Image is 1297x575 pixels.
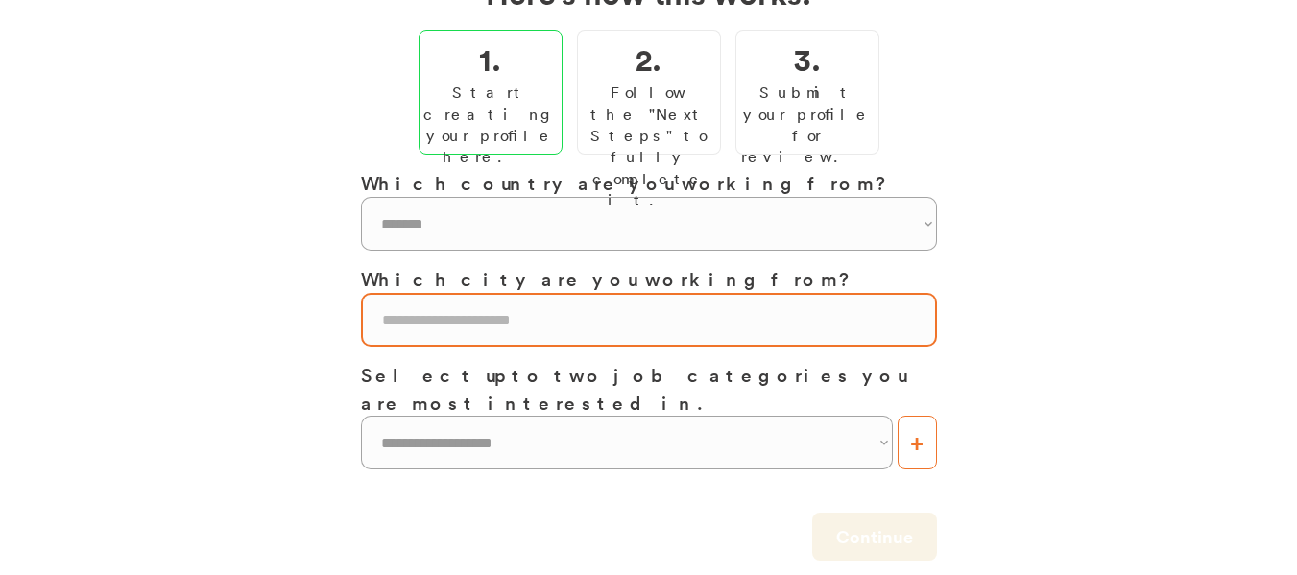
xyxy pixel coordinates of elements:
[636,36,661,82] h2: 2.
[361,361,937,416] h3: Select up to two job categories you are most interested in.
[898,416,937,469] button: +
[794,36,821,82] h2: 3.
[479,36,501,82] h2: 1.
[361,265,937,293] h3: Which city are you working from?
[812,513,937,561] button: Continue
[361,169,937,197] h3: Which country are you working from?
[583,82,715,210] div: Follow the "Next Steps" to fully complete it.
[423,82,558,168] div: Start creating your profile here.
[741,82,874,168] div: Submit your profile for review.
